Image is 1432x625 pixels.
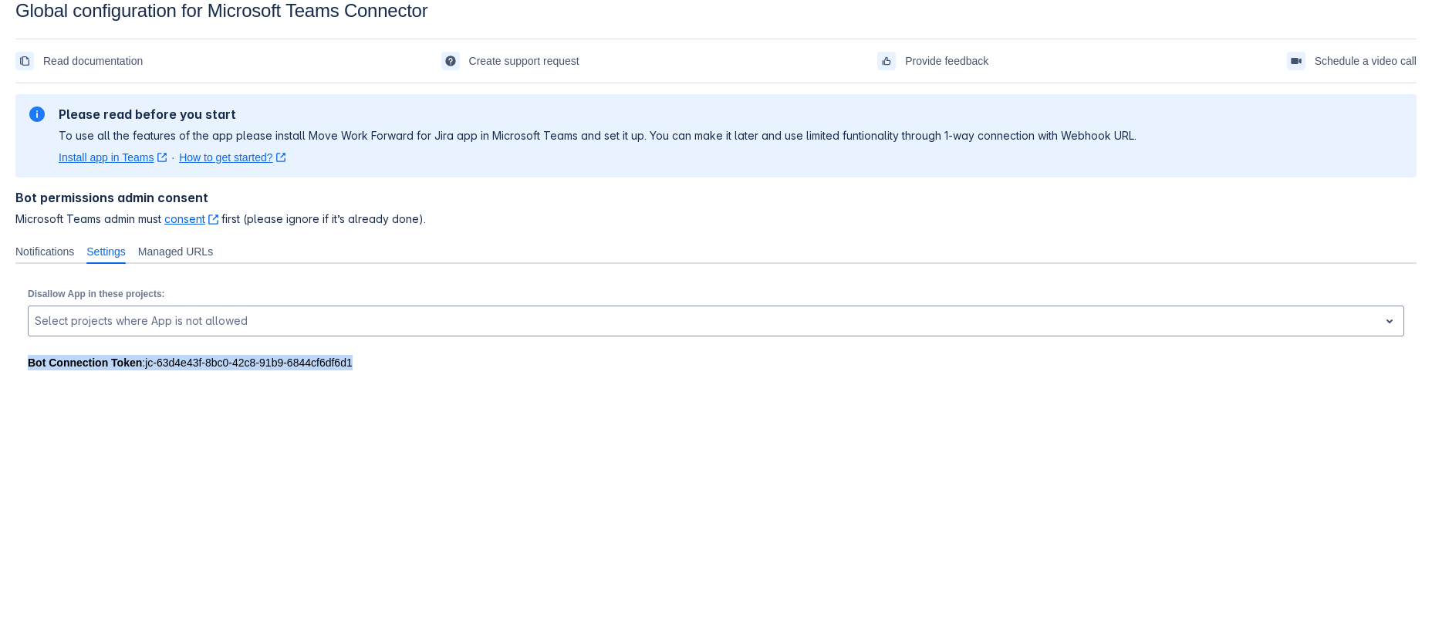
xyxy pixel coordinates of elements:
span: open [1380,312,1399,330]
a: Install app in Teams [59,150,167,165]
p: Disallow App in these projects: [28,289,1404,299]
a: Schedule a video call [1287,49,1417,73]
span: videoCall [1290,55,1302,67]
span: Microsoft Teams admin must first (please ignore if it’s already done). [15,211,1417,227]
span: Managed URLs [138,244,213,259]
a: consent [164,212,218,225]
span: support [444,55,457,67]
a: Create support request [441,49,579,73]
span: Schedule a video call [1315,49,1417,73]
span: feedback [880,55,893,67]
span: Provide feedback [905,49,988,73]
a: Read documentation [15,49,143,73]
h4: Bot permissions admin consent [15,190,1417,205]
span: Read documentation [43,49,143,73]
div: : jc-63d4e43f-8bc0-42c8-91b9-6844cf6df6d1 [28,355,1404,370]
strong: Bot Connection Token [28,356,142,369]
h2: Please read before you start [59,106,1136,122]
p: To use all the features of the app please install Move Work Forward for Jira app in Microsoft Tea... [59,128,1136,144]
span: Create support request [469,49,579,73]
span: documentation [19,55,31,67]
span: information [28,105,46,123]
span: Settings [86,244,126,259]
a: How to get started? [179,150,285,165]
a: Provide feedback [877,49,988,73]
span: Notifications [15,244,74,259]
